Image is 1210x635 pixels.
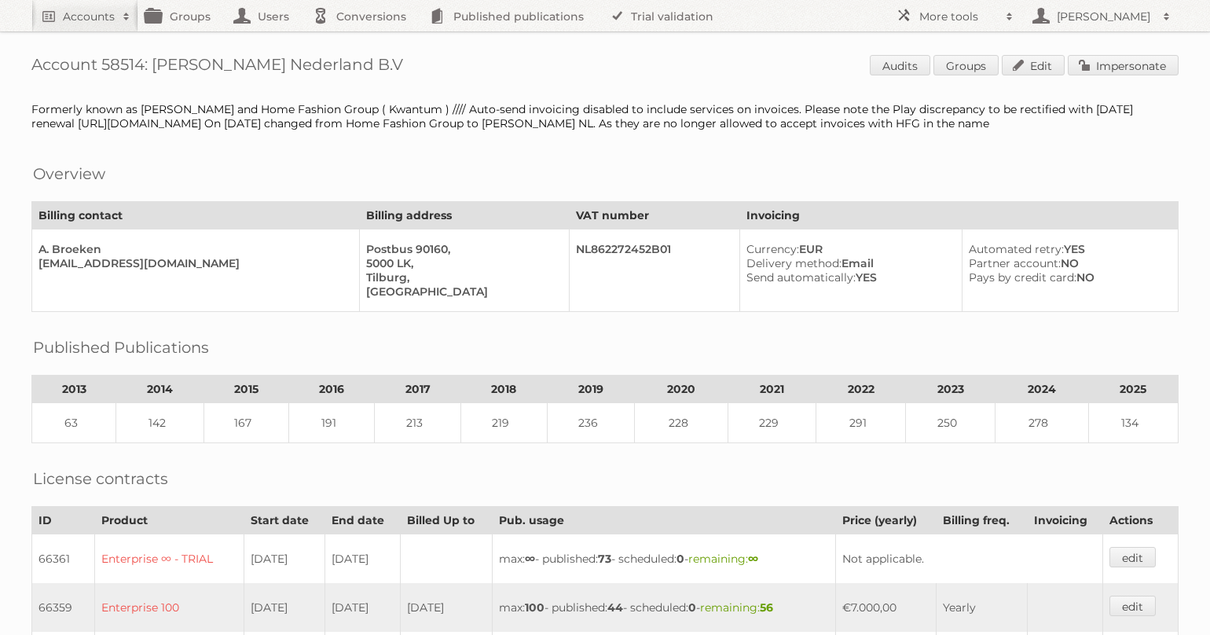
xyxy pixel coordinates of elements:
h1: Account 58514: [PERSON_NAME] Nederland B.V [31,55,1179,79]
td: 167 [204,403,288,443]
div: Postbus 90160, [366,242,556,256]
div: NO [969,256,1165,270]
h2: [PERSON_NAME] [1053,9,1155,24]
div: [EMAIL_ADDRESS][DOMAIN_NAME] [38,256,346,270]
th: 2024 [995,376,1089,403]
th: 2019 [547,376,635,403]
div: NO [969,270,1165,284]
h2: License contracts [33,467,168,490]
strong: 73 [598,552,611,566]
strong: ∞ [525,552,535,566]
td: [DATE] [244,534,325,584]
th: 2013 [32,376,116,403]
th: Price (yearly) [836,507,936,534]
th: 2014 [116,376,204,403]
div: Formerly known as [PERSON_NAME] and Home Fashion Group ( Kwantum ) //// Auto-send invoicing disab... [31,102,1179,130]
th: 2015 [204,376,288,403]
td: Not applicable. [836,534,1103,584]
div: [GEOGRAPHIC_DATA] [366,284,556,299]
span: Pays by credit card: [969,270,1076,284]
td: 219 [460,403,547,443]
a: edit [1109,547,1156,567]
span: remaining: [688,552,758,566]
td: 134 [1088,403,1178,443]
th: 2016 [288,376,375,403]
th: Actions [1103,507,1179,534]
td: 66361 [32,534,95,584]
a: Edit [1002,55,1065,75]
a: Impersonate [1068,55,1179,75]
strong: 44 [607,600,623,615]
td: Yearly [936,583,1027,632]
div: YES [746,270,949,284]
h2: Overview [33,162,105,185]
h2: Accounts [63,9,115,24]
th: 2023 [906,376,995,403]
th: 2025 [1088,376,1178,403]
th: VAT number [570,202,740,229]
span: Partner account: [969,256,1061,270]
td: 278 [995,403,1089,443]
td: 213 [375,403,461,443]
th: 2018 [460,376,547,403]
td: 291 [816,403,905,443]
th: 2021 [728,376,816,403]
td: 236 [547,403,635,443]
th: Billing address [360,202,570,229]
td: NL862272452B01 [570,229,740,312]
th: Billing contact [32,202,360,229]
span: Delivery method: [746,256,841,270]
a: edit [1109,596,1156,616]
td: 229 [728,403,816,443]
td: 228 [635,403,728,443]
span: Currency: [746,242,799,256]
td: [DATE] [325,534,401,584]
th: Invoicing [1027,507,1103,534]
th: 2017 [375,376,461,403]
td: 66359 [32,583,95,632]
td: max: - published: - scheduled: - [493,583,836,632]
a: Groups [933,55,999,75]
div: 5000 LK, [366,256,556,270]
td: €7.000,00 [836,583,936,632]
th: Billing freq. [936,507,1027,534]
td: [DATE] [400,583,492,632]
h2: Published Publications [33,336,209,359]
span: remaining: [700,600,773,615]
strong: 100 [525,600,544,615]
strong: 0 [676,552,684,566]
td: [DATE] [244,583,325,632]
th: 2020 [635,376,728,403]
th: Invoicing [739,202,1178,229]
th: 2022 [816,376,905,403]
div: YES [969,242,1165,256]
span: Send automatically: [746,270,856,284]
h2: More tools [919,9,998,24]
th: End date [325,507,401,534]
strong: ∞ [748,552,758,566]
div: Email [746,256,949,270]
div: EUR [746,242,949,256]
td: 142 [116,403,204,443]
strong: 56 [760,600,773,615]
th: ID [32,507,95,534]
td: Enterprise ∞ - TRIAL [94,534,244,584]
th: Start date [244,507,325,534]
div: Tilburg, [366,270,556,284]
a: Audits [870,55,930,75]
span: Automated retry: [969,242,1064,256]
th: Billed Up to [400,507,492,534]
td: 63 [32,403,116,443]
td: Enterprise 100 [94,583,244,632]
td: 250 [906,403,995,443]
td: [DATE] [325,583,401,632]
th: Pub. usage [493,507,836,534]
th: Product [94,507,244,534]
td: 191 [288,403,375,443]
strong: 0 [688,600,696,615]
div: A. Broeken [38,242,346,256]
td: max: - published: - scheduled: - [493,534,836,584]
